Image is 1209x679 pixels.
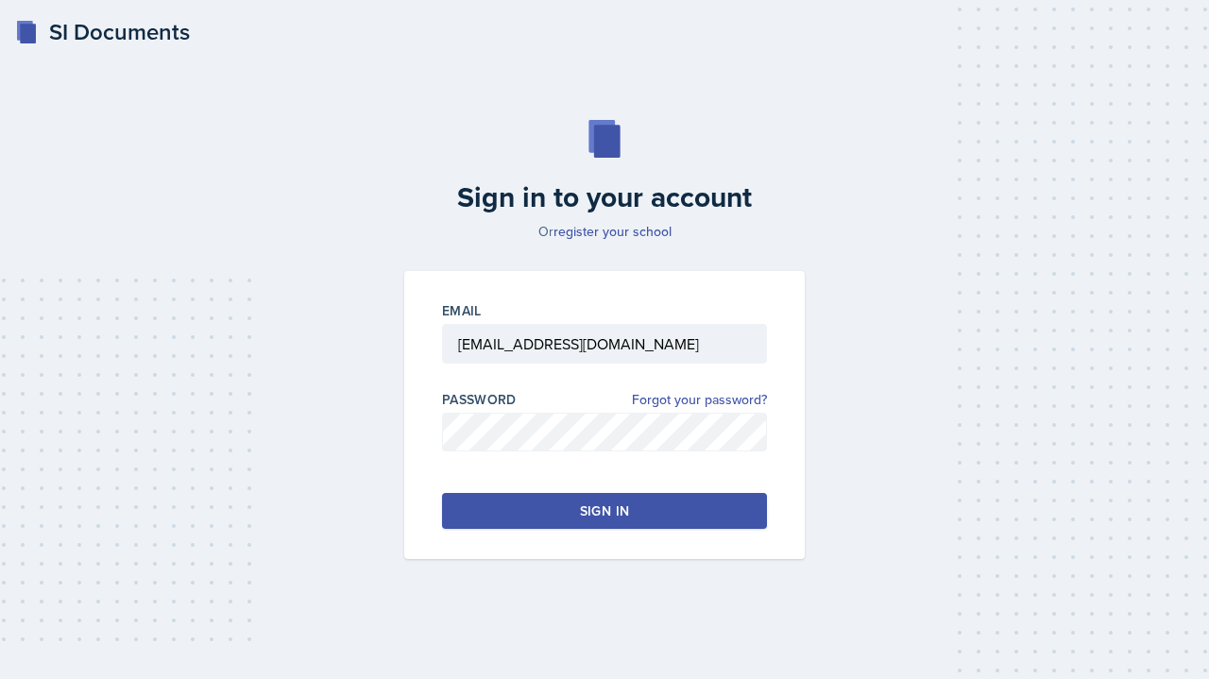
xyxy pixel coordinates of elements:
a: Forgot your password? [632,390,767,410]
button: Sign in [442,493,767,529]
p: Or [393,222,816,241]
input: Email [442,324,767,364]
label: Email [442,301,482,320]
label: Password [442,390,517,409]
a: SI Documents [15,15,190,49]
h2: Sign in to your account [393,180,816,214]
div: Sign in [580,501,629,520]
a: register your school [553,222,672,241]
